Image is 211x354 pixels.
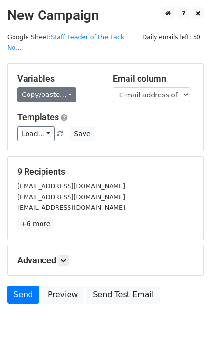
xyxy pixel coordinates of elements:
a: Send Test Email [86,286,160,304]
a: Staff Leader of the Pack No... [7,33,124,52]
small: [EMAIL_ADDRESS][DOMAIN_NAME] [17,193,125,201]
iframe: Chat Widget [163,308,211,354]
a: Send [7,286,39,304]
h5: 9 Recipients [17,166,194,177]
a: Daily emails left: 50 [139,33,204,41]
a: Templates [17,112,59,122]
a: Load... [17,126,55,141]
a: Copy/paste... [17,87,76,102]
h5: Email column [113,73,194,84]
a: Preview [42,286,84,304]
small: Google Sheet: [7,33,124,52]
h5: Advanced [17,255,194,266]
a: +6 more [17,218,54,230]
button: Save [70,126,95,141]
small: [EMAIL_ADDRESS][DOMAIN_NAME] [17,204,125,211]
h5: Variables [17,73,98,84]
h2: New Campaign [7,7,204,24]
span: Daily emails left: 50 [139,32,204,42]
small: [EMAIL_ADDRESS][DOMAIN_NAME] [17,182,125,190]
